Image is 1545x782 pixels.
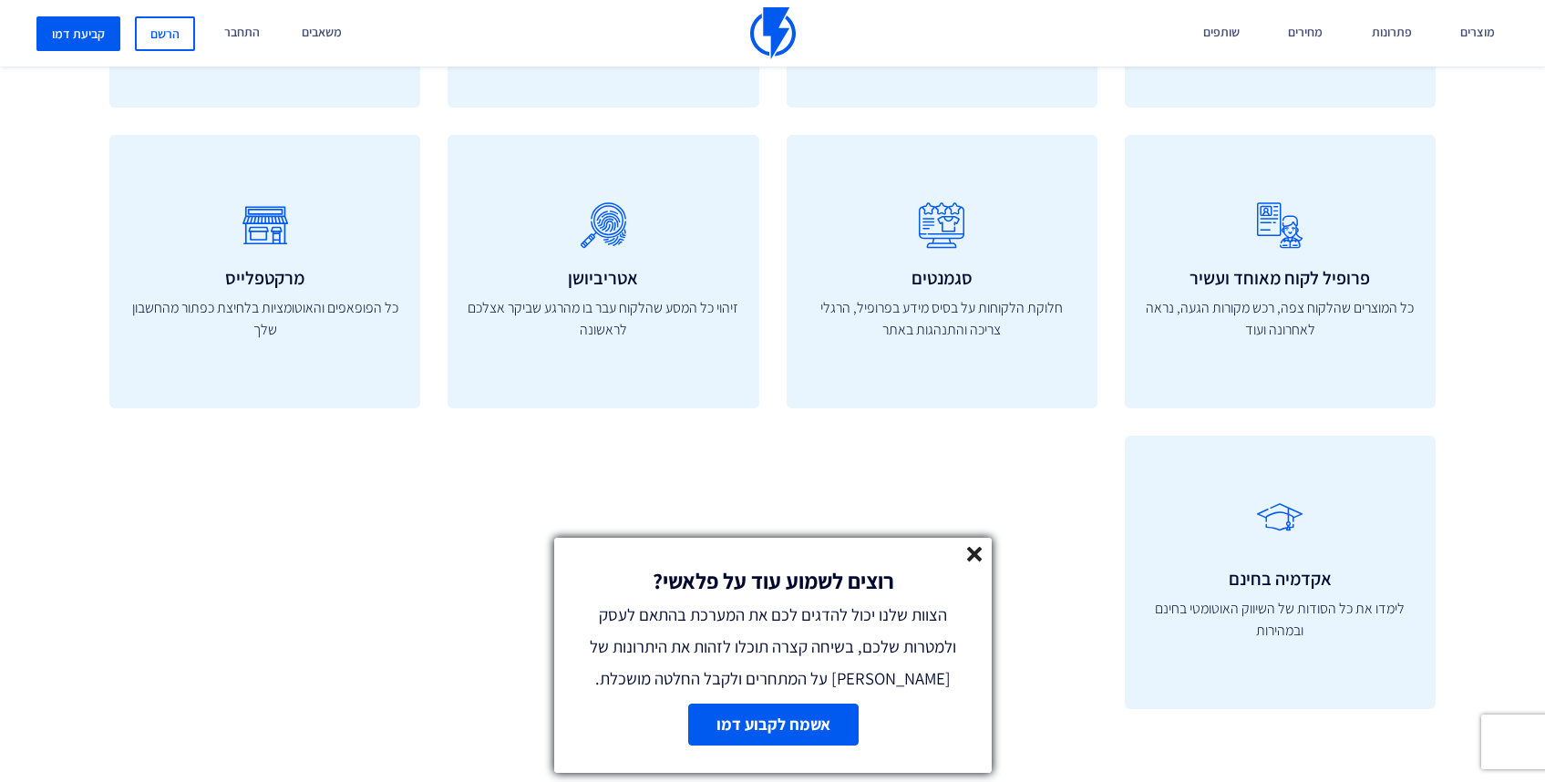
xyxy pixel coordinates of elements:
a: קביעת דמו [36,16,120,51]
h3: פרופיל לקוח מאוחד ועשיר [1143,268,1417,288]
h3: אטריביושן [466,268,740,288]
h3: מרקטפלייס [128,268,402,288]
a: הרשם [135,16,195,51]
p: כל המוצרים שהלקוח צפה, רכש מקורות הגעה, נראה לאחרונה ועוד [1143,297,1417,341]
p: זיהוי כל המסע שהלקוח עבר בו מהרגע שביקר אצלכם לראשונה [466,297,740,341]
p: לימדו את כל הסודות של השיווק האוטומטי בחינם ובמהירות [1143,598,1417,642]
h3: אקדמיה בחינם [1143,569,1417,589]
a: אקדמיה בחינם לימדו את כל הסודות של השיווק האוטומטי בחינם ובמהירות [1125,436,1436,709]
a: מרקטפלייס כל הפופאפים והאוטומציות בלחיצת כפתור מהחשבון שלך [109,135,420,408]
h3: סגמנטים [805,268,1079,288]
p: חלוקת הלקוחות על בסיס מידע בפרופיל, הרגלי צריכה והתנהגות באתר [805,297,1079,341]
p: כל הפופאפים והאוטומציות בלחיצת כפתור מהחשבון שלך [128,297,402,341]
